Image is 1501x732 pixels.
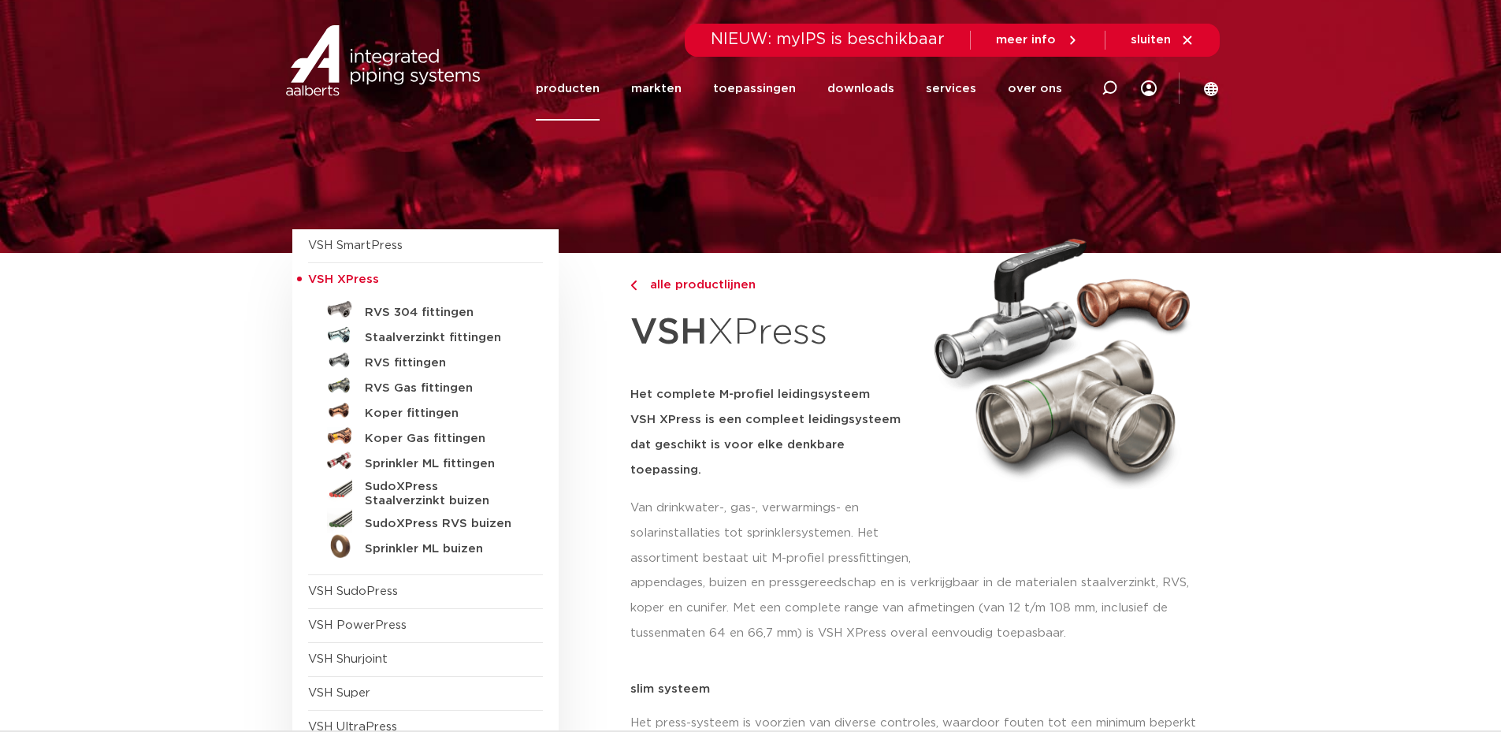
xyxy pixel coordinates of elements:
a: over ons [1008,57,1062,121]
a: sluiten [1131,33,1194,47]
nav: Menu [536,57,1062,121]
h5: RVS 304 fittingen [365,306,521,320]
div: my IPS [1141,57,1157,121]
a: Koper Gas fittingen [308,423,543,448]
p: slim systeem [630,683,1209,695]
h5: SudoXPress Staalverzinkt buizen [365,480,521,508]
p: Van drinkwater-, gas-, verwarmings- en solarinstallaties tot sprinklersystemen. Het assortiment b... [630,496,916,571]
span: meer info [996,34,1056,46]
span: alle productlijnen [641,279,756,291]
a: RVS fittingen [308,347,543,373]
span: VSH XPress [308,273,379,285]
a: producten [536,57,600,121]
a: alle productlijnen [630,276,916,295]
a: RVS Gas fittingen [308,373,543,398]
a: toepassingen [713,57,796,121]
a: Koper fittingen [308,398,543,423]
a: Staalverzinkt fittingen [308,322,543,347]
a: VSH Shurjoint [308,653,388,665]
strong: VSH [630,314,708,351]
a: meer info [996,33,1079,47]
h5: Het complete M-profiel leidingsysteem VSH XPress is een compleet leidingsysteem dat geschikt is v... [630,382,916,483]
h5: Staalverzinkt fittingen [365,331,521,345]
a: VSH SudoPress [308,585,398,597]
a: VSH Super [308,687,370,699]
a: Sprinkler ML buizen [308,533,543,559]
img: chevron-right.svg [630,281,637,291]
a: VSH SmartPress [308,240,403,251]
span: NIEUW: myIPS is beschikbaar [711,32,945,47]
a: SudoXPress Staalverzinkt buizen [308,474,543,508]
a: markten [631,57,682,121]
h5: RVS Gas fittingen [365,381,521,396]
h5: Koper fittingen [365,407,521,421]
a: downloads [827,57,894,121]
h5: Koper Gas fittingen [365,432,521,446]
h5: SudoXPress RVS buizen [365,517,521,531]
a: SudoXPress RVS buizen [308,508,543,533]
a: RVS 304 fittingen [308,297,543,322]
a: Sprinkler ML fittingen [308,448,543,474]
h5: Sprinkler ML buizen [365,542,521,556]
p: appendages, buizen en pressgereedschap en is verkrijgbaar in de materialen staalverzinkt, RVS, ko... [630,570,1209,646]
a: services [926,57,976,121]
a: VSH PowerPress [308,619,407,631]
h1: XPress [630,303,916,363]
h5: RVS fittingen [365,356,521,370]
span: sluiten [1131,34,1171,46]
h5: Sprinkler ML fittingen [365,457,521,471]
